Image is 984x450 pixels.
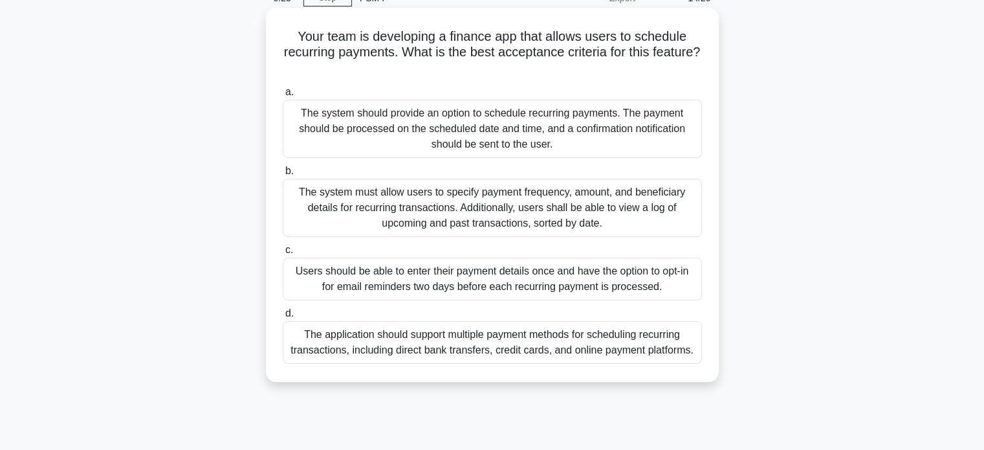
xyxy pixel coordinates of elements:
[283,321,702,364] div: The application should support multiple payment methods for scheduling recurring transactions, in...
[285,244,293,255] span: c.
[285,165,294,176] span: b.
[283,100,702,158] div: The system should provide an option to schedule recurring payments. The payment should be process...
[285,86,294,97] span: a.
[285,308,294,319] span: d.
[281,28,703,76] h5: Your team is developing a finance app that allows users to schedule recurring payments. What is t...
[283,179,702,237] div: The system must allow users to specify payment frequency, amount, and beneficiary details for rec...
[283,258,702,300] div: Users should be able to enter their payment details once and have the option to opt-in for email ...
